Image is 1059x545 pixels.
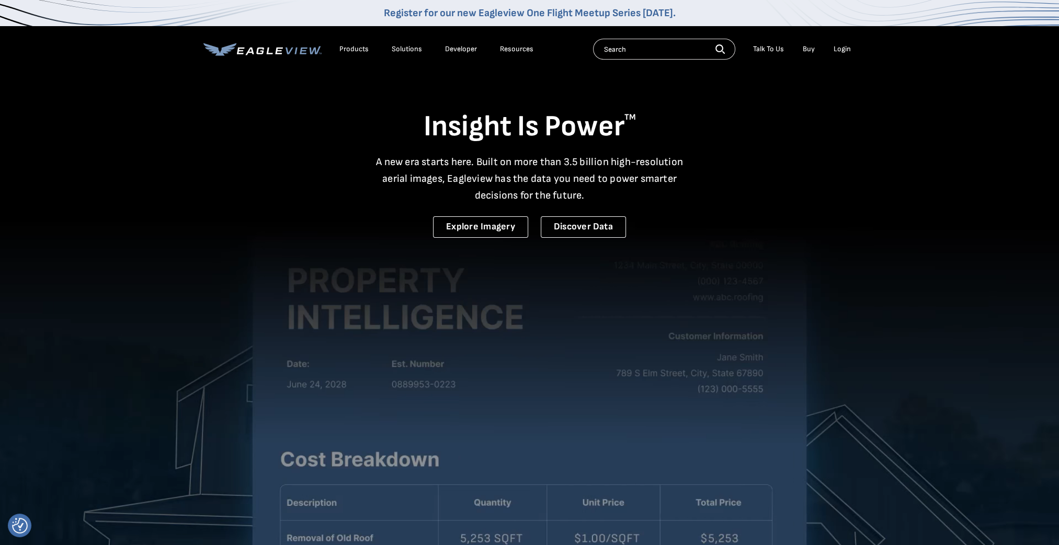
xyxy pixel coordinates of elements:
img: Revisit consent button [12,518,28,534]
div: Products [339,44,369,54]
p: A new era starts here. Built on more than 3.5 billion high-resolution aerial images, Eagleview ha... [370,154,690,204]
button: Consent Preferences [12,518,28,534]
a: Discover Data [541,216,626,238]
div: Resources [500,44,533,54]
sup: TM [624,112,636,122]
h1: Insight Is Power [203,109,856,145]
a: Buy [803,44,815,54]
a: Explore Imagery [433,216,528,238]
div: Talk To Us [753,44,784,54]
a: Developer [445,44,477,54]
a: Register for our new Eagleview One Flight Meetup Series [DATE]. [384,7,676,19]
input: Search [593,39,735,60]
div: Solutions [392,44,422,54]
div: Login [834,44,851,54]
